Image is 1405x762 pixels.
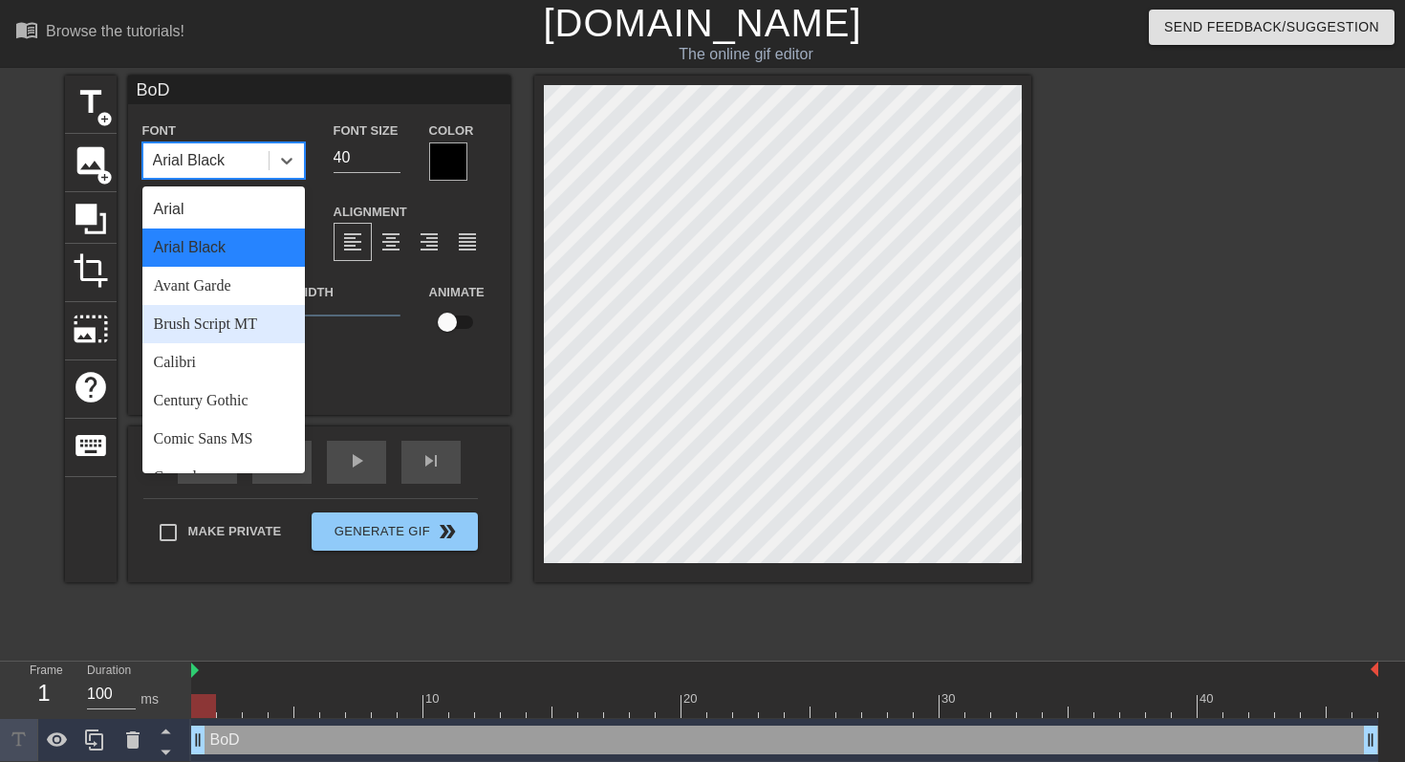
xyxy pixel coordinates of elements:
[15,662,73,717] div: Frame
[142,305,305,343] div: Brush Script MT
[73,427,109,464] span: keyboard
[140,689,159,709] div: ms
[15,18,184,48] a: Browse the tutorials!
[543,2,861,44] a: [DOMAIN_NAME]
[188,522,282,541] span: Make Private
[142,121,176,141] label: Font
[941,689,959,708] div: 30
[1164,15,1379,39] span: Send Feedback/Suggestion
[15,18,38,41] span: menu_book
[73,142,109,179] span: image
[334,203,407,222] label: Alignment
[345,449,368,472] span: play_arrow
[30,676,58,710] div: 1
[73,84,109,120] span: title
[142,458,305,496] div: Consolas
[418,230,441,253] span: format_align_right
[429,121,474,141] label: Color
[379,230,402,253] span: format_align_center
[456,230,479,253] span: format_align_justify
[1361,730,1380,750] span: drag_handle
[73,252,109,289] span: crop
[429,283,485,302] label: Animate
[153,149,226,172] div: Arial Black
[142,420,305,458] div: Comic Sans MS
[87,665,131,677] label: Duration
[73,311,109,347] span: photo_size_select_large
[1200,689,1217,708] div: 40
[97,111,113,127] span: add_circle
[478,43,1014,66] div: The online gif editor
[46,23,184,39] div: Browse the tutorials!
[142,267,305,305] div: Avant Garde
[142,343,305,381] div: Calibri
[334,121,399,141] label: Font Size
[73,369,109,405] span: help
[425,689,443,708] div: 10
[142,190,305,229] div: Arial
[312,512,477,551] button: Generate Gif
[97,169,113,185] span: add_circle
[436,520,459,543] span: double_arrow
[142,381,305,420] div: Century Gothic
[142,229,305,267] div: Arial Black
[188,730,207,750] span: drag_handle
[319,520,469,543] span: Generate Gif
[1371,662,1378,677] img: bound-end.png
[683,689,701,708] div: 20
[1149,10,1394,45] button: Send Feedback/Suggestion
[420,449,443,472] span: skip_next
[341,230,364,253] span: format_align_left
